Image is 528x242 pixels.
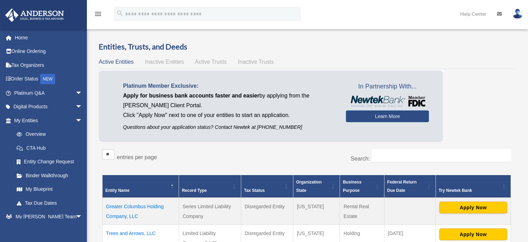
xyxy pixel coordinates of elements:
[241,175,293,198] th: Tax Status: Activate to sort
[75,114,89,128] span: arrow_drop_down
[387,180,417,193] span: Federal Return Due Date
[75,86,89,100] span: arrow_drop_down
[123,123,335,132] p: Questions about your application status? Contact Newtek at [PHONE_NUMBER]
[94,10,102,18] i: menu
[117,154,157,160] label: entries per page
[105,188,129,193] span: Entity Name
[436,175,511,198] th: Try Newtek Bank : Activate to sort
[5,210,93,224] a: My [PERSON_NAME] Teamarrow_drop_down
[5,72,93,86] a: Order StatusNEW
[40,74,55,84] div: NEW
[512,9,523,19] img: User Pic
[5,58,93,72] a: Tax Organizers
[343,180,361,193] span: Business Purpose
[340,198,384,225] td: Rental Real Estate
[293,175,340,198] th: Organization State: Activate to sort
[179,198,241,225] td: Series Limited Liability Company
[99,59,133,65] span: Active Entities
[5,31,93,45] a: Home
[182,188,207,193] span: Record Type
[5,45,93,58] a: Online Ordering
[123,110,335,120] p: Click "Apply Now" next to one of your entities to start an application.
[346,81,429,92] span: In Partnership With...
[346,110,429,122] a: Learn More
[293,198,340,225] td: [US_STATE]
[123,81,335,91] p: Platinum Member Exclusive:
[3,8,66,22] img: Anderson Advisors Platinum Portal
[10,196,89,210] a: Tax Due Dates
[241,198,293,225] td: Disregarded Entity
[116,9,124,17] i: search
[103,175,179,198] th: Entity Name: Activate to invert sorting
[351,156,370,162] label: Search:
[10,141,89,155] a: CTA Hub
[123,93,259,99] span: Apply for business bank accounts faster and easier
[103,198,179,225] td: Greater Columbus Holding Company, LLC
[244,188,265,193] span: Tax Status
[99,41,514,52] h3: Entities, Trusts, and Deeds
[10,182,89,196] a: My Blueprint
[94,12,102,18] a: menu
[296,180,322,193] span: Organization State
[349,96,425,107] img: NewtekBankLogoSM.png
[5,100,93,114] a: Digital Productsarrow_drop_down
[75,100,89,114] span: arrow_drop_down
[145,59,184,65] span: Inactive Entities
[439,202,507,213] button: Apply Now
[10,169,89,182] a: Binder Walkthrough
[384,175,436,198] th: Federal Return Due Date: Activate to sort
[5,114,89,127] a: My Entitiesarrow_drop_down
[75,210,89,224] span: arrow_drop_down
[195,59,227,65] span: Active Trusts
[340,175,384,198] th: Business Purpose: Activate to sort
[10,127,86,141] a: Overview
[179,175,241,198] th: Record Type: Activate to sort
[123,91,335,110] p: by applying from the [PERSON_NAME] Client Portal.
[439,186,500,195] div: Try Newtek Bank
[238,59,274,65] span: Inactive Trusts
[10,155,89,169] a: Entity Change Request
[439,228,507,240] button: Apply Now
[5,86,93,100] a: Platinum Q&Aarrow_drop_down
